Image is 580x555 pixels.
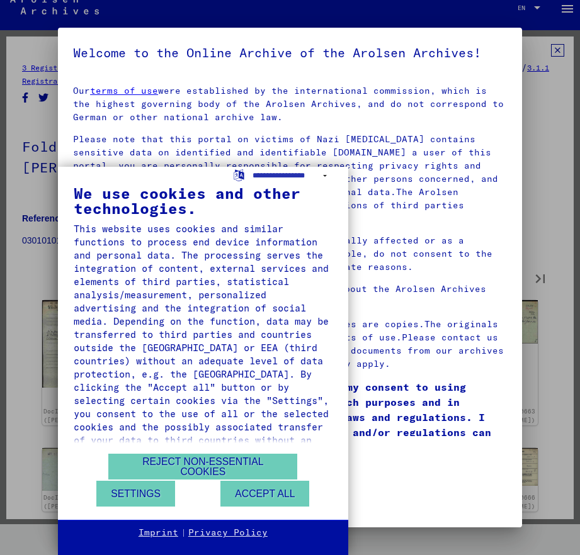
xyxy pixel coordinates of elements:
button: Settings [96,481,175,507]
div: This website uses cookies and similar functions to process end device information and personal da... [74,222,333,460]
a: Imprint [139,527,178,539]
div: We use cookies and other technologies. [74,186,333,216]
button: Reject non-essential cookies [108,454,297,479]
a: Privacy Policy [188,527,268,539]
button: Accept all [220,481,309,507]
